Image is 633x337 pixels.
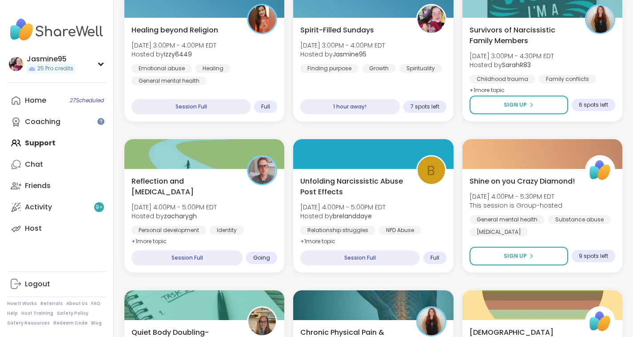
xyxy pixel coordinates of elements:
span: [DATE] 4:00PM - 5:00PM EDT [300,203,386,212]
a: Friends [7,175,106,197]
span: Hosted by [300,50,385,59]
span: [DATE] 4:00PM - 5:30PM EDT [470,192,562,201]
span: Sign Up [504,101,527,109]
a: Chat [7,154,106,175]
div: Session Full [131,99,251,114]
img: zacharygh [248,156,276,184]
span: Going [253,254,270,261]
span: Unfolding Narcissistic Abuse Post Effects [300,176,406,197]
div: Identity [210,226,244,235]
span: Full [430,254,439,261]
span: Healing beyond Religion [131,25,218,36]
a: Host Training [21,310,53,317]
div: NPD Abuse [379,226,421,235]
b: Jasmine95 [333,50,366,59]
div: Chat [25,160,43,169]
span: 9 + [96,204,103,211]
span: [DATE] 3:00PM - 4:30PM EDT [470,52,554,60]
div: [MEDICAL_DATA] [470,228,528,237]
img: Jasmine95 [9,57,23,71]
a: Referrals [40,301,63,307]
span: 9 spots left [579,253,608,260]
span: 27 Scheduled [70,97,104,104]
span: Spirit-Filled Sundays [300,25,374,36]
img: ShareWell [586,156,614,184]
span: Full [261,103,270,110]
div: Relationship struggles [300,226,375,235]
div: Home [25,96,46,105]
span: Sign Up [504,252,527,260]
div: Friends [25,181,51,191]
div: Jasmine95 [27,54,75,64]
a: Redeem Code [53,320,88,326]
span: Survivors of Narcissistic Family Members [470,25,575,46]
span: [DATE] 4:00PM - 5:00PM EDT [131,203,217,212]
div: Personal development [131,226,206,235]
span: Reflection and [MEDICAL_DATA] [131,176,237,197]
div: Substance abuse [548,215,611,224]
img: Izzy6449 [248,5,276,33]
a: Coaching [7,111,106,132]
span: 6 spots left [579,101,608,108]
div: Family conflicts [539,75,596,84]
div: Coaching [25,117,60,127]
button: Sign Up [470,247,568,265]
div: Activity [25,202,52,212]
img: Jill_LadyOfTheMountain [248,308,276,335]
span: Hosted by [300,212,386,221]
div: Session Full [300,250,419,265]
div: Growth [362,64,396,73]
a: How It Works [7,301,37,307]
img: SarahR83 [586,5,614,33]
span: Hosted by [131,50,216,59]
b: SarahR83 [502,60,531,69]
div: Finding purpose [300,64,358,73]
b: Izzy6449 [164,50,192,59]
b: zacharygh [164,212,197,221]
div: Healing [195,64,231,73]
img: Jasmine95 [418,5,445,33]
a: Host [7,218,106,239]
a: Home27Scheduled [7,90,106,111]
a: Safety Resources [7,320,50,326]
div: Session Full [131,250,243,265]
div: Host [25,224,42,233]
div: Emotional abuse [131,64,192,73]
div: General mental health [131,76,207,85]
div: 1 hour away! [300,99,399,114]
span: This session is Group-hosted [470,201,562,210]
span: 7 spots left [410,103,439,110]
span: [DATE] 3:00PM - 4:00PM EDT [300,41,385,50]
div: Spirituality [399,64,442,73]
a: FAQ [91,301,100,307]
div: Childhood trauma [470,75,535,84]
a: Safety Policy [57,310,88,317]
span: [DATE] 3:00PM - 4:00PM EDT [131,41,216,50]
button: Sign Up [470,96,568,114]
a: Activity9+ [7,197,106,218]
a: Logout [7,273,106,295]
img: ShareWell Nav Logo [7,14,106,45]
a: Help [7,310,18,317]
b: brelanddaye [333,212,372,221]
img: SarahR83 [418,308,445,335]
img: ShareWell [586,308,614,335]
a: About Us [66,301,88,307]
span: 25 Pro credits [37,65,73,72]
div: Logout [25,279,50,289]
a: Blog [91,320,102,326]
span: Hosted by [131,212,217,221]
span: Shine on you Crazy Diamond! [470,176,575,187]
div: General mental health [470,215,545,224]
span: b [427,160,435,181]
iframe: Spotlight [97,118,104,125]
span: Hosted by [470,60,554,69]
